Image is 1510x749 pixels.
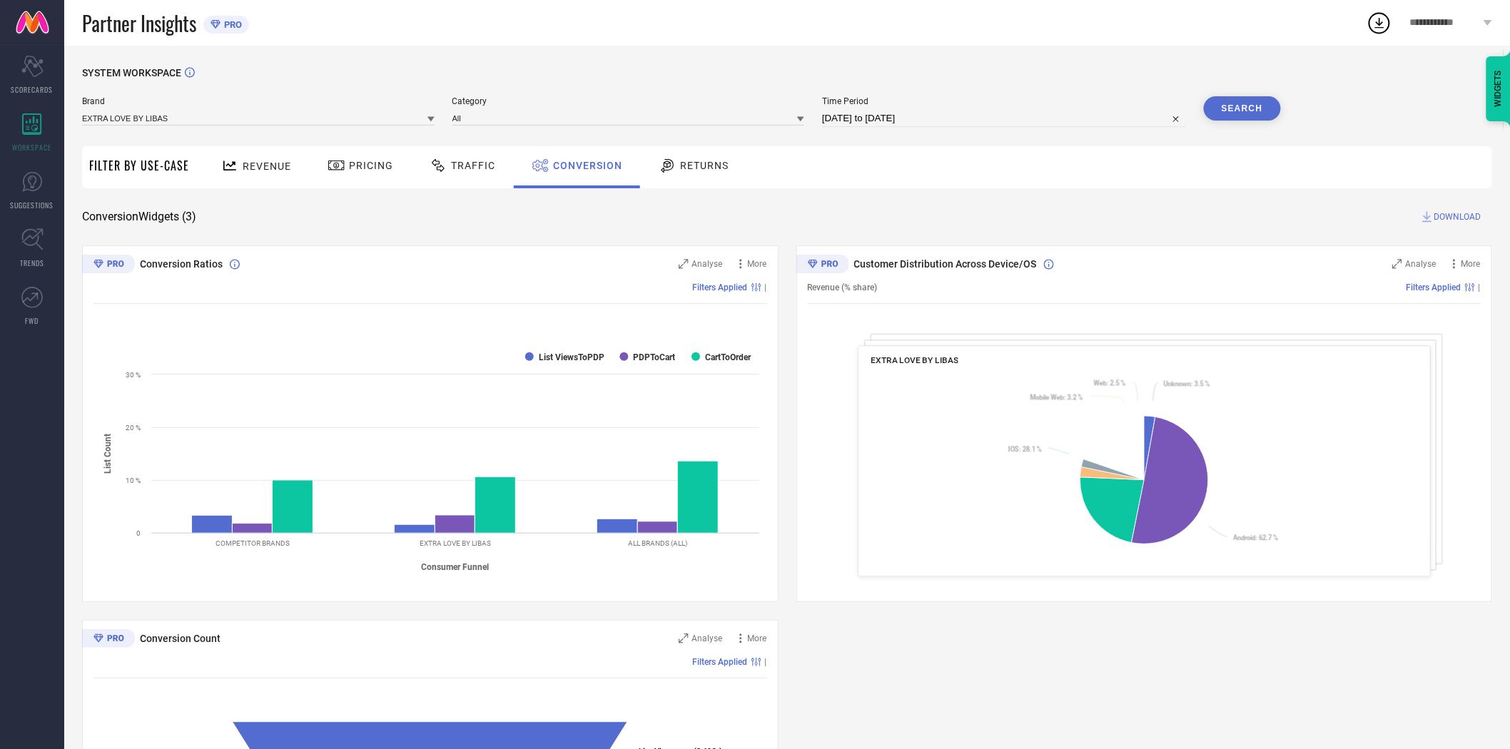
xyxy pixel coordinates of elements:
span: Analyse [1406,259,1436,269]
text: EXTRA LOVE BY LIBAS [420,539,491,547]
text: List ViewsToPDP [539,352,604,362]
input: Select time period [822,110,1186,127]
tspan: Mobile Web [1030,393,1063,401]
div: Open download list [1367,10,1392,36]
span: Filters Applied [693,282,748,292]
span: | [765,282,767,292]
span: FWD [26,315,39,326]
span: Traffic [451,160,495,171]
span: Brand [82,96,435,106]
span: Returns [680,160,729,171]
span: More [748,633,767,643]
button: Search [1204,96,1281,121]
svg: Zoom [679,259,689,269]
span: Revenue (% share) [808,282,878,292]
svg: Zoom [679,633,689,643]
span: SYSTEM WORKSPACE [82,67,181,78]
text: : 3.5 % [1164,380,1210,388]
tspan: List Count [103,434,113,474]
span: Revenue [243,160,291,172]
tspan: Unknown [1164,380,1191,388]
svg: Zoom [1392,259,1402,269]
div: Premium [82,629,135,651]
span: Filters Applied [1407,282,1461,292]
text: COMPETITOR BRANDS [216,539,290,547]
text: 20 % [126,424,141,432]
text: : 2.5 % [1093,379,1125,387]
div: Premium [796,255,849,276]
span: PRO [221,19,242,30]
span: | [1479,282,1481,292]
span: TRENDS [20,258,44,268]
text: : 28.1 % [1008,445,1041,453]
text: 0 [136,529,141,537]
span: Customer Distribution Across Device/OS [854,258,1037,270]
span: Filters Applied [693,657,748,667]
span: More [748,259,767,269]
span: Partner Insights [82,9,196,38]
text: : 3.2 % [1030,393,1083,401]
tspan: IOS [1008,445,1018,453]
span: Pricing [349,160,393,171]
span: Time Period [822,96,1186,106]
text: : 62.7 % [1233,534,1278,541]
span: More [1461,259,1481,269]
span: Filter By Use-Case [89,157,189,174]
span: DOWNLOAD [1434,210,1481,224]
tspan: Web [1093,379,1106,387]
span: EXTRA LOVE BY LIBAS [871,355,958,365]
text: ALL BRANDS (ALL) [629,539,688,547]
span: Analyse [692,259,723,269]
span: Category [452,96,805,106]
span: | [765,657,767,667]
span: Conversion Count [140,633,221,644]
span: Conversion Ratios [140,258,223,270]
tspan: Consumer Funnel [422,562,490,572]
tspan: Android [1233,534,1255,541]
text: 30 % [126,371,141,379]
span: SUGGESTIONS [11,200,54,210]
span: Conversion [553,160,622,171]
span: Analyse [692,633,723,643]
text: 10 % [126,477,141,484]
div: Premium [82,255,135,276]
text: CartToOrder [705,352,751,362]
span: Conversion Widgets ( 3 ) [82,210,196,224]
span: SCORECARDS [11,84,54,95]
text: PDPToCart [634,352,676,362]
span: WORKSPACE [13,142,52,153]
